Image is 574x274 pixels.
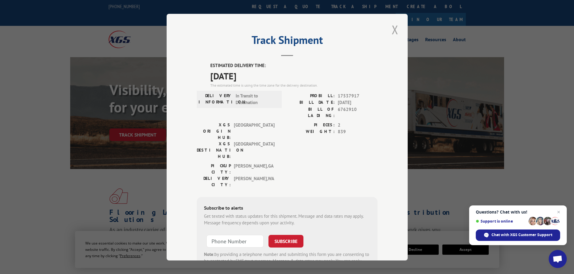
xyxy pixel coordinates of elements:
span: [PERSON_NAME] , GA [234,162,274,175]
label: BILL DATE: [287,99,335,106]
label: PIECES: [287,122,335,128]
label: DELIVERY CITY: [197,175,231,188]
label: DELIVERY INFORMATION: [199,92,233,106]
span: In Transit to Destination [236,92,276,106]
div: The estimated time is using the time zone for the delivery destination. [210,82,378,88]
label: BILL OF LADING: [287,106,335,119]
button: Close modal [390,21,400,38]
label: XGS DESTINATION HUB: [197,140,231,159]
span: 839 [338,128,378,135]
span: Questions? Chat with us! [476,210,560,214]
span: Chat with XGS Customer Support [476,229,560,241]
input: Phone Number [206,235,264,247]
button: SUBSCRIBE [268,235,303,247]
span: [GEOGRAPHIC_DATA] [234,140,274,159]
label: PROBILL: [287,92,335,99]
div: by providing a telephone number and submitting this form you are consenting to be contacted by SM... [204,251,370,271]
h2: Track Shipment [197,36,378,47]
span: [DATE] [210,69,378,82]
label: XGS ORIGIN HUB: [197,122,231,140]
span: 17537917 [338,92,378,99]
label: PICKUP CITY: [197,162,231,175]
label: ESTIMATED DELIVERY TIME: [210,62,378,69]
span: Chat with XGS Customer Support [491,232,552,238]
span: [PERSON_NAME] , WA [234,175,274,188]
span: Support is online [476,219,526,223]
div: Get texted with status updates for this shipment. Message and data rates may apply. Message frequ... [204,213,370,226]
div: Subscribe to alerts [204,204,370,213]
a: Open chat [549,250,567,268]
span: 2 [338,122,378,128]
span: [DATE] [338,99,378,106]
strong: Note: [204,251,215,257]
span: 6762910 [338,106,378,119]
span: [GEOGRAPHIC_DATA] [234,122,274,140]
label: WEIGHT: [287,128,335,135]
